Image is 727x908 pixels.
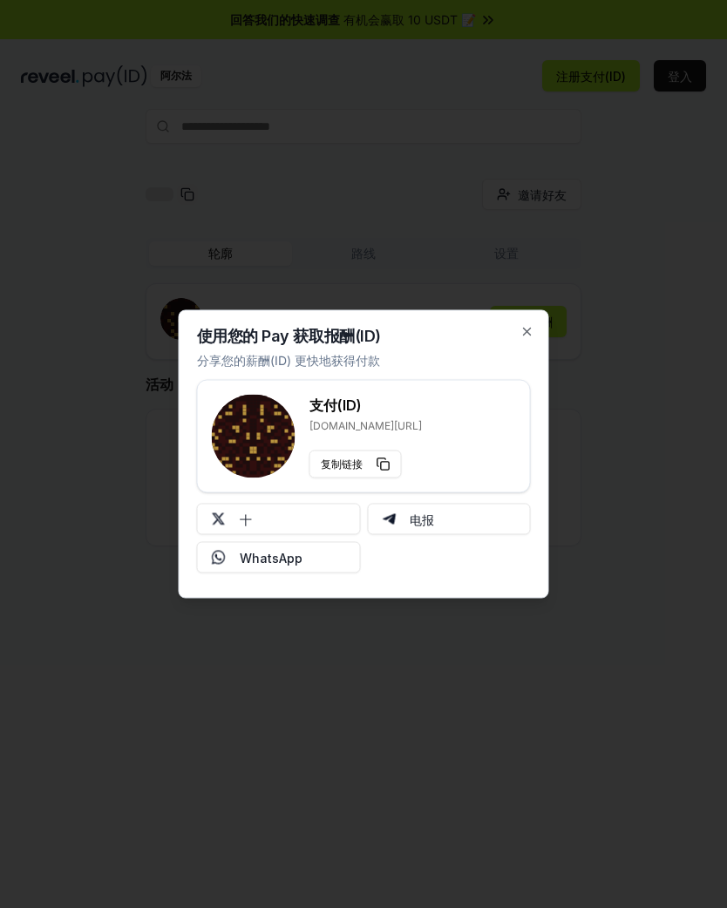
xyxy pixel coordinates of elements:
img: Whatsapp [212,551,226,565]
h3: 支付(ID) [309,395,422,416]
button: 十 [197,504,361,535]
p: 分享您的薪酬(ID) 更快地获得付款 [197,351,380,369]
button: WhatsApp [197,542,361,573]
h2: 使用您的 Pay 获取报酬(ID) [197,329,381,344]
img: 电报 [382,512,396,526]
p: [DOMAIN_NAME][URL] [309,419,422,433]
button: 电报 [367,504,531,535]
button: 复制链接 [309,451,402,478]
img: 十 [212,512,226,526]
